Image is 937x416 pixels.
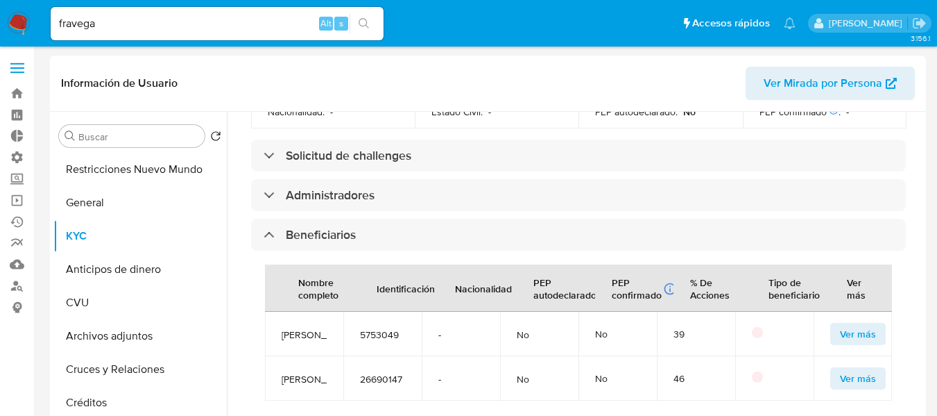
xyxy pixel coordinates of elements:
[350,14,378,33] button: search-icon
[360,328,405,341] span: 5753049
[360,373,405,385] span: 26690147
[683,106,696,118] p: No
[764,67,882,100] span: Ver Mirada por Persona
[360,272,452,305] div: Identificación
[912,16,927,31] a: Salir
[673,372,719,385] div: 46
[612,276,677,301] div: PEP confirmado
[517,373,562,385] span: No
[268,106,325,118] p: Nacionalidad :
[330,106,333,118] p: -
[53,286,227,319] button: CVU
[746,67,915,100] button: Ver Mirada por Persona
[282,328,327,341] span: [PERSON_NAME]
[53,253,227,286] button: Anticipos de dinero
[210,131,221,146] button: Volver al orden por defecto
[846,106,849,118] p: -
[830,265,882,311] div: Ver más
[51,15,384,33] input: Buscar usuario o caso...
[673,265,746,311] div: % De Acciones
[431,106,483,118] p: Estado Civil :
[286,148,411,163] h3: Solicitud de challenges
[752,265,836,311] div: Tipo de beneficiario
[339,17,343,30] span: s
[829,17,907,30] p: zoe.breuer@mercadolibre.com
[53,219,227,253] button: KYC
[595,328,640,340] div: No
[830,367,886,390] button: Ver más
[251,219,906,251] div: Beneficiarios
[438,328,483,341] span: -
[53,353,227,386] button: Cruces y Relaciones
[65,131,76,142] button: Buscar
[61,76,178,90] h1: Información de Usuario
[53,153,227,186] button: Restricciones Nuevo Mundo
[286,188,375,203] h3: Administradores
[784,17,796,29] a: Notificaciones
[53,319,227,353] button: Archivos adjuntos
[673,328,719,340] div: 39
[286,227,356,242] h3: Beneficiarios
[320,17,332,30] span: Alt
[840,324,876,344] span: Ver más
[595,372,640,385] div: No
[251,179,906,211] div: Administradores
[692,16,770,31] span: Accesos rápidos
[517,328,562,341] span: No
[840,369,876,388] span: Ver más
[282,265,355,311] div: Nombre completo
[830,323,886,345] button: Ver más
[438,373,483,385] span: -
[251,140,906,172] div: Solicitud de challenges
[78,131,199,143] input: Buscar
[53,186,227,219] button: General
[595,106,678,118] p: PEP autodeclarado :
[517,265,613,311] div: PEP autodeclarado
[488,106,491,118] p: -
[282,373,327,385] span: [PERSON_NAME]
[759,106,841,118] p: PEP confirmado :
[438,272,528,305] div: Nacionalidad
